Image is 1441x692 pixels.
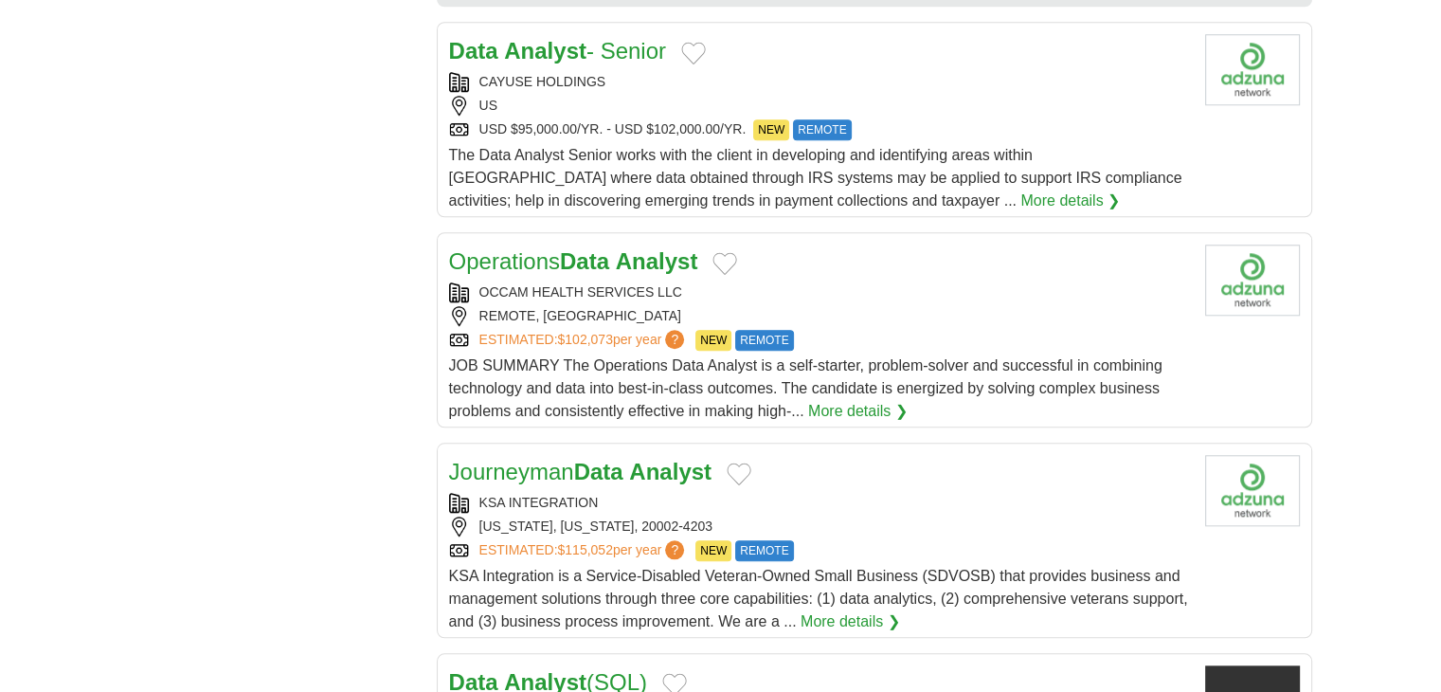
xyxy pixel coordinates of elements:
[449,306,1190,326] div: REMOTE, [GEOGRAPHIC_DATA]
[449,493,1190,513] div: KSA INTEGRATION
[479,540,689,561] a: ESTIMATED:$115,052per year?
[735,540,793,561] span: REMOTE
[801,610,900,633] a: More details ❯
[808,400,908,423] a: More details ❯
[793,119,851,140] span: REMOTE
[449,357,1162,419] span: JOB SUMMARY The Operations Data Analyst is a self-starter, problem-solver and successful in combi...
[735,330,793,351] span: REMOTE
[449,568,1188,629] span: KSA Integration is a Service-Disabled Veteran-Owned Small Business (SDVOSB) that provides busines...
[665,330,684,349] span: ?
[449,517,1190,537] div: [US_STATE], [US_STATE], 20002-4203
[560,248,609,274] strong: Data
[479,330,689,351] a: ESTIMATED:$102,073per year?
[557,332,612,347] span: $102,073
[1020,190,1120,212] a: More details ❯
[449,147,1182,209] span: The Data Analyst Senior works with the client in developing and identifying areas within [GEOGRAP...
[727,463,751,485] button: Add to favorite jobs
[449,38,666,64] a: Data Analyst- Senior
[695,330,731,351] span: NEW
[1205,34,1300,105] img: Company logo
[753,119,789,140] span: NEW
[665,540,684,559] span: ?
[504,38,586,64] strong: Analyst
[449,282,1190,302] div: OCCAM HEALTH SERVICES LLC
[629,459,711,484] strong: Analyst
[449,459,711,484] a: JourneymanData Analyst
[681,42,706,64] button: Add to favorite jobs
[449,119,1190,140] div: USD $95,000.00/YR. - USD $102,000.00/YR.
[1205,245,1300,316] img: Company logo
[616,248,698,274] strong: Analyst
[712,252,737,275] button: Add to favorite jobs
[449,72,1190,92] div: CAYUSE HOLDINGS
[557,542,612,557] span: $115,052
[449,38,498,64] strong: Data
[1205,455,1300,526] img: Company logo
[695,540,731,561] span: NEW
[449,96,1190,116] div: US
[449,248,698,274] a: OperationsData Analyst
[574,459,623,484] strong: Data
